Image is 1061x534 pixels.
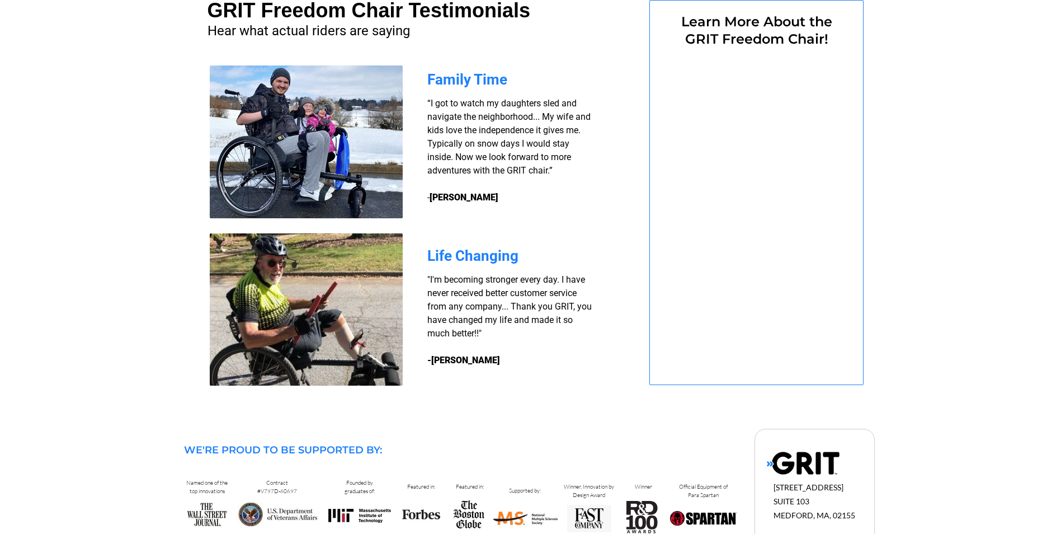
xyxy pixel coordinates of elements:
[774,496,809,506] span: SUITE 103
[635,483,652,490] span: Winner
[208,23,410,39] span: Hear what actual riders are saying
[679,483,728,499] span: Official Equipment of Para Spartan
[427,247,518,264] span: Life Changing
[456,483,484,490] span: Featured in:
[564,483,614,499] span: Winner, Innovation by Design Award
[668,54,845,355] iframe: Form 0
[681,13,832,47] span: Learn More About the GRIT Freedom Chair!
[427,355,500,366] strong: -[PERSON_NAME]
[186,479,228,495] span: Named one of the top innovations
[427,98,591,203] span: “I got to watch my daughters sled and navigate the neighborhood... My wife and kids love the inde...
[509,487,541,494] span: Supported by:
[427,274,592,339] span: "I'm becoming stronger every day. I have never received better customer service from any company....
[184,444,382,456] span: WE'RE PROUD TO BE SUPPORTED BY:
[430,192,498,203] strong: [PERSON_NAME]
[345,479,375,495] span: Founded by graduates of:
[257,479,297,495] span: Contract #V797D-60697
[427,71,507,88] span: Family Time
[774,483,843,492] span: [STREET_ADDRESS]
[774,510,855,520] span: MEDFORD, MA, 02155
[407,483,435,490] span: Featured in:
